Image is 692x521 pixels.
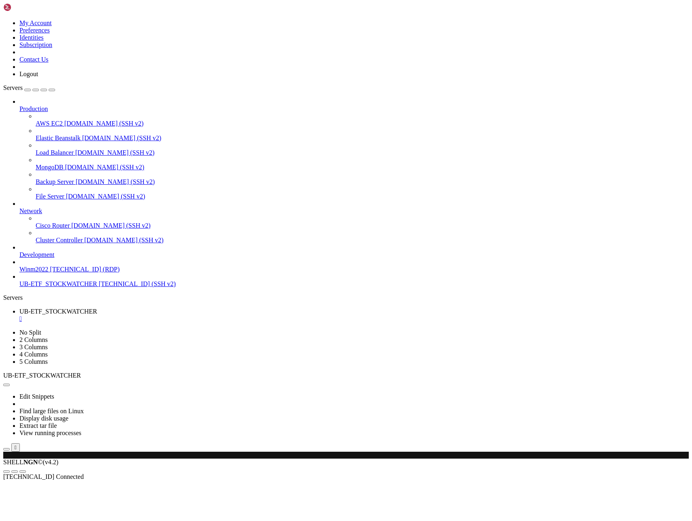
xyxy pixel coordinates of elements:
a: 2 Columns [19,336,48,343]
span: [DOMAIN_NAME] (SSH v2) [71,222,151,229]
a: No Split [19,329,41,336]
span: AWS EC2 [36,120,63,127]
span: UB-ETF_STOCKWATCHER [19,280,97,287]
span: [TECHNICAL_ID] (SSH v2) [99,280,176,287]
li: MongoDB [DOMAIN_NAME] (SSH v2) [36,156,689,171]
span: Load Balancer [36,149,74,156]
div:  [15,444,17,451]
span: UB-ETF_STOCKWATCHER [3,372,81,379]
li: AWS EC2 [DOMAIN_NAME] (SSH v2) [36,113,689,127]
a: Contact Us [19,56,49,63]
li: Load Balancer [DOMAIN_NAME] (SSH v2) [36,142,689,156]
a: Servers [3,84,55,91]
span: [DOMAIN_NAME] (SSH v2) [82,135,162,141]
a: Preferences [19,27,50,34]
a: 4 Columns [19,351,48,358]
a: 3 Columns [19,344,48,350]
a: Edit Snippets [19,393,54,400]
a: Find large files on Linux [19,408,84,414]
span: UB-ETF_STOCKWATCHER [19,308,97,315]
span: Cisco Router [36,222,70,229]
a: Network [19,207,689,215]
a: Extract tar file [19,422,57,429]
li: Development [19,244,689,258]
span: [DOMAIN_NAME] (SSH v2) [65,164,144,171]
a: Backup Server [DOMAIN_NAME] (SSH v2) [36,178,689,186]
span: MongoDB [36,164,63,171]
a: AWS EC2 [DOMAIN_NAME] (SSH v2) [36,120,689,127]
li: Winm2022 [TECHNICAL_ID] (RDP) [19,258,689,273]
a:  [19,315,689,322]
span: Network [19,207,42,214]
span: [DOMAIN_NAME] (SSH v2) [66,193,145,200]
li: Backup Server [DOMAIN_NAME] (SSH v2) [36,171,689,186]
span: Winm2022 [19,266,48,273]
button:  [11,443,20,452]
img: Shellngn [3,3,50,11]
a: Development [19,251,689,258]
span: File Server [36,193,64,200]
span: [TECHNICAL_ID] (RDP) [50,266,120,273]
li: Cluster Controller [DOMAIN_NAME] (SSH v2) [36,229,689,244]
span: Backup Server [36,178,74,185]
a: Cluster Controller [DOMAIN_NAME] (SSH v2) [36,237,689,244]
a: View running processes [19,429,81,436]
a: Identities [19,34,44,41]
a: MongoDB [DOMAIN_NAME] (SSH v2) [36,164,689,171]
span: Production [19,105,48,112]
a: Elastic Beanstalk [DOMAIN_NAME] (SSH v2) [36,135,689,142]
span: [DOMAIN_NAME] (SSH v2) [76,178,155,185]
li: UB-ETF_STOCKWATCHER [TECHNICAL_ID] (SSH v2) [19,273,689,288]
span: Servers [3,84,23,91]
span: Development [19,251,54,258]
span: [DOMAIN_NAME] (SSH v2) [75,149,155,156]
li: Production [19,98,689,200]
a: My Account [19,19,52,26]
li: Network [19,200,689,244]
li: Cisco Router [DOMAIN_NAME] (SSH v2) [36,215,689,229]
a: Logout [19,70,38,77]
a: UB-ETF_STOCKWATCHER [TECHNICAL_ID] (SSH v2) [19,280,689,288]
li: File Server [DOMAIN_NAME] (SSH v2) [36,186,689,200]
a: Cisco Router [DOMAIN_NAME] (SSH v2) [36,222,689,229]
span: Cluster Controller [36,237,83,243]
a: File Server [DOMAIN_NAME] (SSH v2) [36,193,689,200]
a: UB-ETF_STOCKWATCHER [19,308,689,322]
a: Load Balancer [DOMAIN_NAME] (SSH v2) [36,149,689,156]
span: [DOMAIN_NAME] (SSH v2) [64,120,144,127]
span: [DOMAIN_NAME] (SSH v2) [84,237,164,243]
a: 5 Columns [19,358,48,365]
div: Servers [3,294,689,301]
a: Display disk usage [19,415,68,422]
a: Production [19,105,689,113]
li: Elastic Beanstalk [DOMAIN_NAME] (SSH v2) [36,127,689,142]
a: Winm2022 [TECHNICAL_ID] (RDP) [19,266,689,273]
a: Subscription [19,41,52,48]
span: Elastic Beanstalk [36,135,81,141]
